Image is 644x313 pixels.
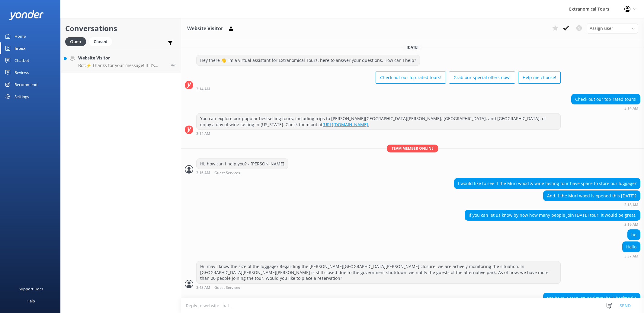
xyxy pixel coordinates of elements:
div: Oct 08 2025 12:37pm (UTC -07:00) America/Tijuana [622,254,640,258]
div: Open [65,37,86,46]
span: Guest Services [214,171,240,175]
div: Oct 08 2025 12:18pm (UTC -07:00) America/Tijuana [543,203,640,207]
div: I would like to see if the Muri wood & wine tasting tour have space to store our luggage? [454,178,640,189]
div: Oct 08 2025 12:16pm (UTC -07:00) America/Tijuana [196,171,288,175]
strong: 3:14 AM [624,107,638,110]
a: Website VisitorBot:⚡ Thanks for your message! If it’s during our office hours (5:30am–10pm PT), a... [61,50,181,72]
textarea: To enrich screen reader interactions, please activate Accessibility in Grammarly extension settings [181,298,644,313]
div: Closed [89,37,112,46]
strong: 3:14 AM [196,132,210,136]
div: Hi, how can I help you? - [PERSON_NAME] [197,159,288,169]
div: Check out our top-rated tours! [572,94,640,104]
div: Hey there 👋 I'm a virtual assistant for Extranomical Tours, here to answer your questions. How ca... [197,55,420,65]
div: Oct 08 2025 12:14pm (UTC -07:00) America/Tijuana [571,106,640,110]
h3: Website Visitor [187,25,223,33]
div: Home [14,30,26,42]
span: Assign user [590,25,613,32]
h2: Conversations [65,23,176,34]
button: Help me choose! [518,72,561,84]
div: Reviews [14,66,29,78]
button: Grab our special offers now! [449,72,515,84]
div: If you can let us know by now how many people join [DATE] tour, it would be great. [465,210,640,220]
span: Guest Services [214,286,240,290]
div: And if the Muri wood is opened this [DATE]? [543,191,640,201]
a: Closed [89,38,115,45]
strong: 3:18 AM [624,203,638,207]
span: [DATE] [403,45,422,50]
p: Bot: ⚡ Thanks for your message! If it’s during our office hours (5:30am–10pm PT), a live agent wi... [78,63,166,68]
div: Oct 08 2025 12:14pm (UTC -07:00) America/Tijuana [196,87,561,91]
div: We have 3 carry on and may be 2 backpacks [543,293,640,303]
button: Check out our top-rated tours! [376,72,446,84]
div: Settings [14,91,29,103]
div: Hi, may I know the size of the luggage? Regarding the [PERSON_NAME][GEOGRAPHIC_DATA][PERSON_NAME]... [197,261,560,283]
span: Oct 09 2025 09:46am (UTC -07:00) America/Tijuana [171,62,176,68]
div: Help [27,295,35,307]
div: Assign User [587,24,638,33]
div: You can explore our popular bestselling tours, including trips to [PERSON_NAME][GEOGRAPHIC_DATA][... [197,113,560,129]
div: Oct 08 2025 12:43pm (UTC -07:00) America/Tijuana [196,285,561,290]
div: Inbox [14,42,26,54]
div: he [628,230,640,240]
div: Hello [623,242,640,252]
strong: 3:16 AM [196,171,210,175]
span: Team member online [387,145,438,152]
h4: Website Visitor [78,55,166,61]
strong: 3:43 AM [196,286,210,290]
strong: 3:14 AM [196,87,210,91]
div: Chatbot [14,54,29,66]
div: Oct 08 2025 12:14pm (UTC -07:00) America/Tijuana [196,131,561,136]
img: yonder-white-logo.png [9,10,44,20]
a: Open [65,38,89,45]
div: Oct 08 2025 12:19pm (UTC -07:00) America/Tijuana [465,222,640,226]
a: [URL][DOMAIN_NAME]. [322,122,369,127]
div: Support Docs [19,283,43,295]
div: Recommend [14,78,37,91]
strong: 3:19 AM [624,223,638,226]
strong: 3:37 AM [624,254,638,258]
